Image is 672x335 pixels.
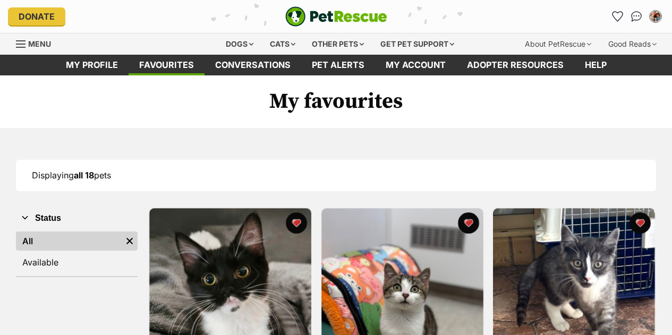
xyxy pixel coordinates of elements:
[609,8,626,25] a: Favourites
[28,39,51,48] span: Menu
[457,212,479,234] button: favourite
[574,55,617,75] a: Help
[630,212,651,234] button: favourite
[32,170,111,181] span: Displaying pets
[628,8,645,25] a: Conversations
[601,33,664,55] div: Good Reads
[55,55,129,75] a: My profile
[609,8,664,25] ul: Account quick links
[373,33,462,55] div: Get pet support
[631,11,642,22] img: chat-41dd97257d64d25036548639549fe6c8038ab92f7586957e7f3b1b290dea8141.svg
[301,55,375,75] a: Pet alerts
[375,55,456,75] a: My account
[304,33,371,55] div: Other pets
[262,33,303,55] div: Cats
[74,170,94,181] strong: all 18
[456,55,574,75] a: Adopter resources
[647,8,664,25] button: My account
[285,6,387,27] img: logo-e224e6f780fb5917bec1dbf3a21bbac754714ae5b6737aabdf751b685950b380.svg
[16,33,58,53] a: Menu
[285,6,387,27] a: PetRescue
[129,55,205,75] a: Favourites
[8,7,65,25] a: Donate
[16,211,138,225] button: Status
[286,212,307,234] button: favourite
[16,231,122,251] a: All
[205,55,301,75] a: conversations
[218,33,261,55] div: Dogs
[122,231,138,251] a: Remove filter
[517,33,599,55] div: About PetRescue
[650,11,661,22] img: Georgia Grant profile pic
[16,229,138,276] div: Status
[16,253,138,272] a: Available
